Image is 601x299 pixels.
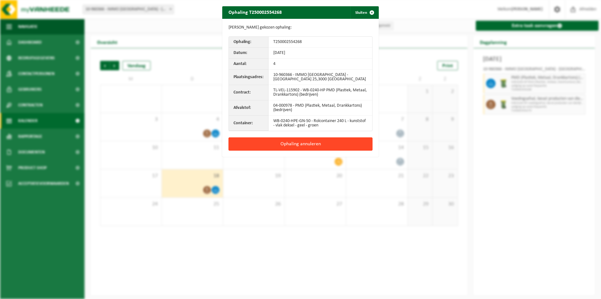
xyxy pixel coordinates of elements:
p: [PERSON_NAME] gekozen ophaling: [229,25,372,30]
td: TL-VEL-115902 - WB-0240-HP PMD (Plastiek, Metaal, Drankkartons) (bedrijven) [269,85,372,100]
th: Datum: [229,48,269,59]
td: T250002554268 [269,37,372,48]
button: Sluiten [350,6,378,19]
button: Ophaling annuleren [229,137,372,151]
th: Ophaling: [229,37,269,48]
td: 04-000978 - PMD (Plastiek, Metaal, Drankkartons) (bedrijven) [269,100,372,116]
th: Aantal: [229,59,269,70]
th: Plaatsingsadres: [229,70,269,85]
td: 4 [269,59,372,70]
td: WB-0240-HPE-GN-50 - Rolcontainer 240 L - kunststof - vlak deksel - geel - groen [269,116,372,131]
th: Afvalstof: [229,100,269,116]
th: Contract: [229,85,269,100]
td: 10-960366 - IMMO [GEOGRAPHIC_DATA] - [GEOGRAPHIC_DATA] 25,3000 [GEOGRAPHIC_DATA] [269,70,372,85]
th: Container: [229,116,269,131]
h2: Ophaling T250002554268 [222,6,288,18]
td: [DATE] [269,48,372,59]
